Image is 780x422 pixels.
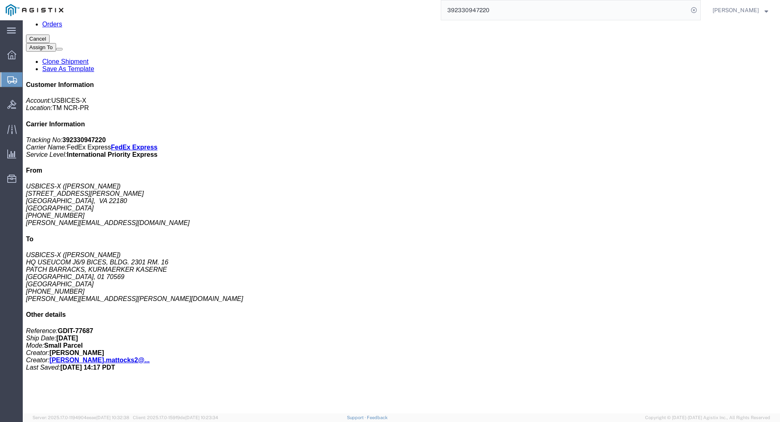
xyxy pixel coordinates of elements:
input: Search for shipment number, reference number [441,0,688,20]
span: Copyright © [DATE]-[DATE] Agistix Inc., All Rights Reserved [645,414,770,421]
span: Client: 2025.17.0-159f9de [133,415,218,420]
button: [PERSON_NAME] [712,5,769,15]
iframe: FS Legacy Container [23,20,780,413]
span: Server: 2025.17.0-1194904eeae [32,415,129,420]
span: Stuart Packer [713,6,759,15]
span: [DATE] 10:32:38 [96,415,129,420]
img: logo [6,4,63,16]
a: Feedback [367,415,388,420]
a: Support [347,415,367,420]
span: [DATE] 10:23:34 [185,415,218,420]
